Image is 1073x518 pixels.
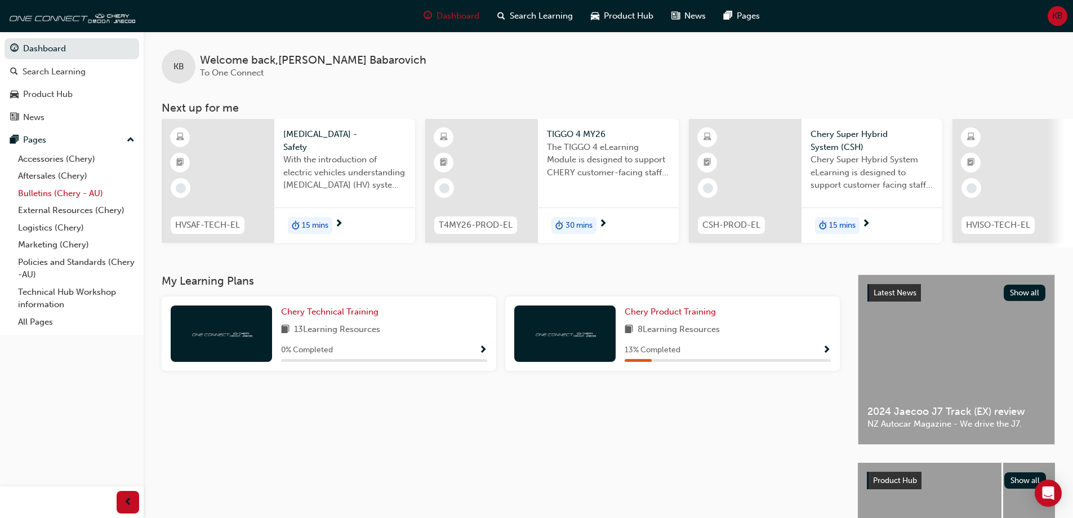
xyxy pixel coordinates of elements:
span: Latest News [874,288,916,298]
span: The TIGGO 4 eLearning Module is designed to support CHERY customer-facing staff with the product ... [547,141,670,179]
img: oneconnect [534,328,596,339]
span: Chery Super Hybrid System eLearning is designed to support customer facing staff with the underst... [811,153,933,192]
span: CSH-PROD-EL [702,219,760,232]
div: News [23,111,44,124]
span: search-icon [10,67,18,77]
span: prev-icon [124,495,132,510]
a: Latest NewsShow all2024 Jaecoo J7 Track (EX) reviewNZ Autocar Magazine - We drive the J7. [858,275,1055,445]
a: All Pages [14,313,139,331]
span: TIGGO 4 MY26 [547,128,670,141]
a: Logistics (Chery) [14,219,139,237]
a: Bulletins (Chery - AU) [14,185,139,202]
a: CSH-PROD-ELChery Super Hybrid System (CSH)Chery Super Hybrid System eLearning is designed to supp... [689,119,942,243]
span: next-icon [599,219,607,229]
button: DashboardSearch LearningProduct HubNews [5,36,139,130]
button: Show all [1004,472,1047,489]
a: External Resources (Chery) [14,202,139,219]
span: learningResourceType_ELEARNING-icon [440,130,448,145]
span: Pages [737,10,760,23]
div: Open Intercom Messenger [1035,480,1062,507]
span: guage-icon [424,9,432,23]
a: Accessories (Chery) [14,150,139,168]
img: oneconnect [6,5,135,27]
span: up-icon [127,133,135,148]
span: [MEDICAL_DATA] - Safety [283,128,406,153]
span: T4MY26-PROD-EL [439,219,513,232]
span: HVSAF-TECH-EL [175,219,240,232]
a: News [5,107,139,128]
button: KB [1048,6,1067,26]
span: car-icon [591,9,599,23]
span: HVISO-TECH-EL [966,219,1030,232]
button: Show all [1004,285,1046,301]
span: duration-icon [292,218,300,233]
span: search-icon [497,9,505,23]
span: next-icon [862,219,870,229]
span: Show Progress [822,346,831,356]
img: oneconnect [190,328,252,339]
span: 13 Learning Resources [294,323,380,337]
span: book-icon [625,323,633,337]
span: pages-icon [724,9,732,23]
span: news-icon [671,9,680,23]
a: guage-iconDashboard [415,5,488,28]
span: Dashboard [437,10,479,23]
span: 2024 Jaecoo J7 Track (EX) review [867,405,1045,418]
span: booktick-icon [704,156,711,170]
span: KB [1052,10,1063,23]
span: booktick-icon [176,156,184,170]
span: KB [173,60,184,73]
span: Product Hub [873,476,917,485]
span: duration-icon [819,218,827,233]
a: Product Hub [5,84,139,105]
a: Policies and Standards (Chery -AU) [14,254,139,284]
a: Dashboard [5,38,139,59]
span: Product Hub [604,10,653,23]
span: pages-icon [10,135,19,145]
span: NZ Autocar Magazine - We drive the J7. [867,418,1045,431]
span: learningRecordVerb_NONE-icon [703,183,713,193]
span: To One Connect [200,68,264,78]
span: 13 % Completed [625,344,680,357]
span: Welcome back , [PERSON_NAME] Babarovich [200,54,426,67]
span: With the introduction of electric vehicles understanding [MEDICAL_DATA] (HV) systems is critical ... [283,153,406,192]
a: Chery Technical Training [281,306,383,318]
span: Show Progress [479,346,487,356]
a: pages-iconPages [715,5,769,28]
div: Product Hub [23,88,73,101]
a: Chery Product Training [625,306,720,318]
span: 0 % Completed [281,344,333,357]
span: Chery Technical Training [281,307,379,317]
h3: Next up for me [144,101,1073,114]
span: 15 mins [829,219,856,232]
span: guage-icon [10,44,19,54]
a: car-iconProduct Hub [582,5,662,28]
button: Pages [5,130,139,150]
span: Search Learning [510,10,573,23]
a: Product HubShow all [867,472,1046,490]
span: 8 Learning Resources [638,323,720,337]
button: Show Progress [822,343,831,357]
button: Show Progress [479,343,487,357]
div: Search Learning [23,65,86,78]
div: Pages [23,134,46,147]
span: 30 mins [566,219,593,232]
h3: My Learning Plans [162,275,840,287]
span: News [684,10,706,23]
a: T4MY26-PROD-ELTIGGO 4 MY26The TIGGO 4 eLearning Module is designed to support CHERY customer-faci... [425,119,679,243]
span: learningRecordVerb_NONE-icon [439,183,449,193]
a: Marketing (Chery) [14,236,139,254]
span: Chery Super Hybrid System (CSH) [811,128,933,153]
a: Search Learning [5,61,139,82]
span: learningRecordVerb_NONE-icon [967,183,977,193]
span: learningResourceType_ELEARNING-icon [704,130,711,145]
span: booktick-icon [967,156,975,170]
span: learningRecordVerb_NONE-icon [176,183,186,193]
span: next-icon [335,219,343,229]
span: Chery Product Training [625,307,716,317]
a: HVSAF-TECH-EL[MEDICAL_DATA] - SafetyWith the introduction of electric vehicles understanding [MED... [162,119,415,243]
span: learningResourceType_ELEARNING-icon [176,130,184,145]
a: Latest NewsShow all [867,284,1045,302]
